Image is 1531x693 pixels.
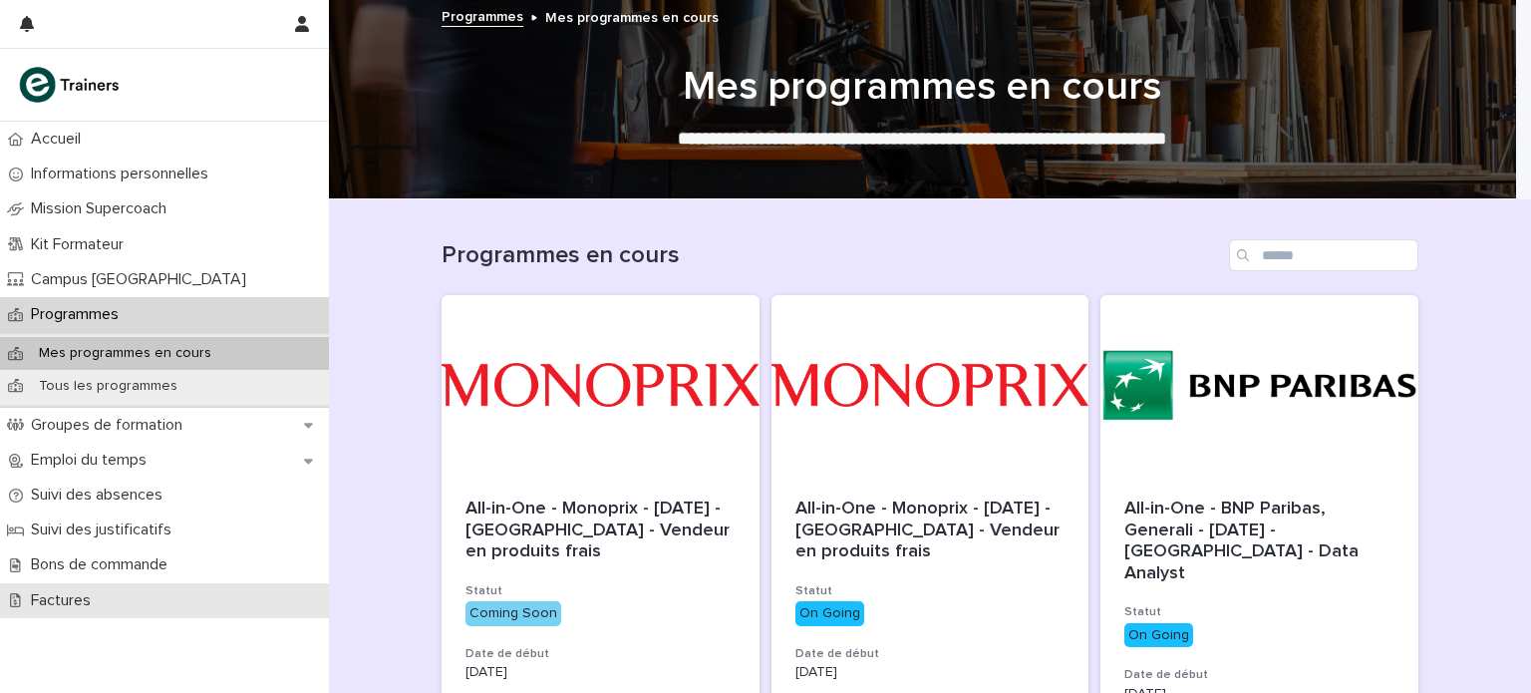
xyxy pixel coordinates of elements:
[23,235,140,254] p: Kit Formateur
[23,165,224,183] p: Informations personnelles
[23,591,107,610] p: Factures
[795,601,864,626] div: On Going
[1124,500,1364,582] span: All-in-One - BNP Paribas, Generali - [DATE] - [GEOGRAPHIC_DATA] - Data Analyst
[23,416,198,435] p: Groupes de formation
[23,520,187,539] p: Suivi des justificatifs
[23,305,135,324] p: Programmes
[795,500,1065,560] span: All-in-One - Monoprix - [DATE] - [GEOGRAPHIC_DATA] - Vendeur en produits frais
[1229,239,1418,271] input: Search
[795,646,1066,662] h3: Date de début
[23,555,183,574] p: Bons de commande
[465,500,735,560] span: All-in-One - Monoprix - [DATE] - [GEOGRAPHIC_DATA] - Vendeur en produits frais
[23,270,262,289] p: Campus [GEOGRAPHIC_DATA]
[465,646,736,662] h3: Date de début
[442,241,1221,270] h1: Programmes en cours
[23,130,97,149] p: Accueil
[465,583,736,599] h3: Statut
[23,199,182,218] p: Mission Supercoach
[23,451,162,470] p: Emploi du temps
[1124,623,1193,648] div: On Going
[23,378,193,395] p: Tous les programmes
[442,4,523,27] a: Programmes
[23,345,227,362] p: Mes programmes en cours
[465,601,561,626] div: Coming Soon
[23,486,178,505] p: Suivi des absences
[16,65,126,105] img: K0CqGN7SDeD6s4JG8KQk
[1124,604,1394,620] h3: Statut
[1124,667,1394,683] h3: Date de début
[795,664,1066,681] p: [DATE]
[465,664,736,681] p: [DATE]
[434,63,1410,111] h1: Mes programmes en cours
[545,5,719,27] p: Mes programmes en cours
[795,583,1066,599] h3: Statut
